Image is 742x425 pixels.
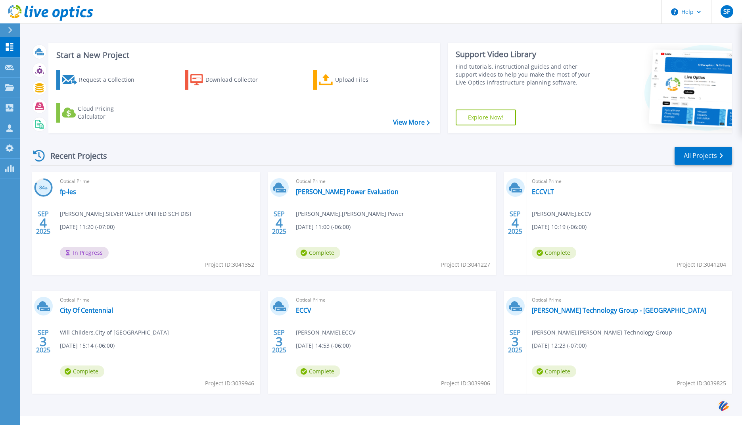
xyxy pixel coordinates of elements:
span: [DATE] 15:14 (-06:00) [60,341,115,350]
span: [PERSON_NAME] , [PERSON_NAME] Technology Group [532,328,672,337]
span: [DATE] 10:19 (-06:00) [532,223,587,231]
span: [DATE] 12:23 (-07:00) [532,341,587,350]
span: 4 [276,219,283,226]
span: Project ID: 3039906 [441,379,490,388]
span: [PERSON_NAME] , ECCV [296,328,355,337]
span: In Progress [60,247,109,259]
span: Complete [296,365,340,377]
a: Request a Collection [56,70,145,90]
div: SEP 2025 [272,208,287,237]
a: ECCVLT [532,188,554,196]
span: Project ID: 3041227 [441,260,490,269]
span: [DATE] 14:53 (-06:00) [296,341,351,350]
span: 3 [40,338,47,345]
div: Download Collector [205,72,269,88]
span: 4 [512,219,519,226]
div: Upload Files [335,72,399,88]
div: Support Video Library [456,49,600,60]
span: Project ID: 3039825 [677,379,726,388]
span: Complete [532,247,576,259]
span: [PERSON_NAME] , SILVER VALLEY UNIFIED SCH DIST [60,210,192,218]
div: SEP 2025 [36,327,51,356]
span: [PERSON_NAME] , [PERSON_NAME] Power [296,210,404,218]
span: Optical Prime [60,177,255,186]
h3: 84 [34,183,53,192]
span: Optical Prime [296,296,491,304]
span: 4 [40,219,47,226]
a: ECCV [296,306,311,314]
a: [PERSON_NAME] Technology Group - [GEOGRAPHIC_DATA] [532,306,706,314]
div: SEP 2025 [36,208,51,237]
h3: Start a New Project [56,51,429,60]
div: SEP 2025 [508,208,523,237]
img: svg+xml;base64,PHN2ZyB3aWR0aD0iNDQiIGhlaWdodD0iNDQiIHZpZXdCb3g9IjAgMCA0NCA0NCIgZmlsbD0ibm9uZSIgeG... [717,398,730,413]
span: Project ID: 3039946 [205,379,254,388]
span: Complete [532,365,576,377]
a: View More [393,119,430,126]
a: City Of Centennial [60,306,113,314]
a: [PERSON_NAME] Power Evaluation [296,188,399,196]
div: Recent Projects [31,146,118,165]
span: Complete [296,247,340,259]
a: All Projects [675,147,732,165]
a: fp-les [60,188,76,196]
span: [DATE] 11:20 (-07:00) [60,223,115,231]
a: Upload Files [313,70,402,90]
span: [PERSON_NAME] , ECCV [532,210,591,218]
span: Optical Prime [60,296,255,304]
div: SEP 2025 [272,327,287,356]
span: Project ID: 3041204 [677,260,726,269]
span: SF [723,8,730,15]
div: Cloud Pricing Calculator [78,105,141,121]
span: Project ID: 3041352 [205,260,254,269]
span: 3 [276,338,283,345]
span: Optical Prime [532,296,727,304]
div: SEP 2025 [508,327,523,356]
a: Download Collector [185,70,273,90]
span: [DATE] 11:00 (-06:00) [296,223,351,231]
div: Request a Collection [79,72,142,88]
span: Will Childers , City of [GEOGRAPHIC_DATA] [60,328,169,337]
a: Cloud Pricing Calculator [56,103,145,123]
span: % [45,186,48,190]
span: Optical Prime [296,177,491,186]
span: Optical Prime [532,177,727,186]
div: Find tutorials, instructional guides and other support videos to help you make the most of your L... [456,63,600,87]
span: Complete [60,365,104,377]
span: 3 [512,338,519,345]
a: Explore Now! [456,110,516,125]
